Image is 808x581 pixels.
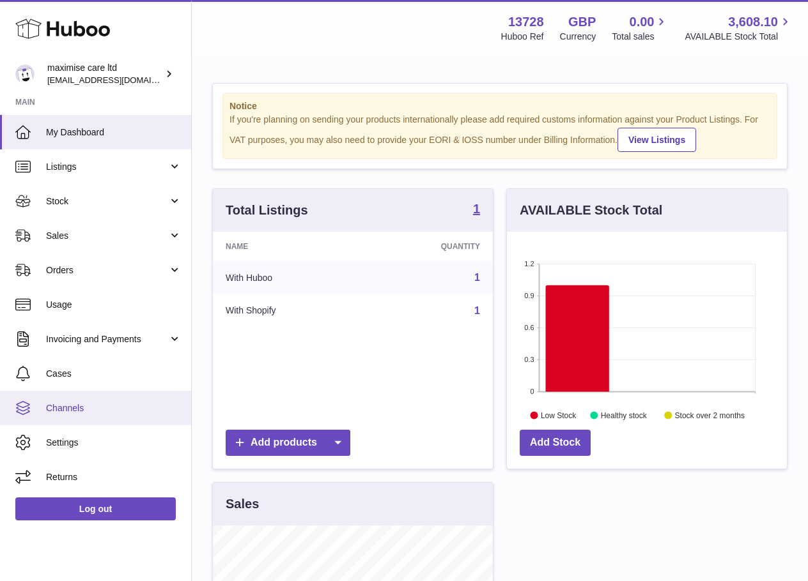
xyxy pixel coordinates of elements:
[685,13,793,43] a: 3,608.10 AVAILABLE Stock Total
[524,356,534,363] text: 0.3
[630,13,655,31] span: 0.00
[46,264,168,276] span: Orders
[568,13,596,31] strong: GBP
[474,272,480,283] a: 1
[618,128,696,152] a: View Listings
[524,324,534,331] text: 0.6
[524,260,534,268] text: 1.2
[229,100,770,112] strong: Notice
[15,497,176,520] a: Log out
[46,368,182,380] span: Cases
[213,261,364,294] td: With Huboo
[520,202,662,219] h3: AVAILABLE Stock Total
[46,471,182,483] span: Returns
[612,31,669,43] span: Total sales
[226,430,350,456] a: Add products
[364,232,493,261] th: Quantity
[524,292,534,299] text: 0.9
[541,411,577,419] text: Low Stock
[46,333,168,345] span: Invoicing and Payments
[473,202,480,215] strong: 1
[47,62,162,86] div: maximise care ltd
[226,202,308,219] h3: Total Listings
[229,114,770,152] div: If you're planning on sending your products internationally please add required customs informati...
[474,305,480,316] a: 1
[213,232,364,261] th: Name
[473,202,480,218] a: 1
[560,31,596,43] div: Currency
[46,230,168,242] span: Sales
[728,13,778,31] span: 3,608.10
[46,195,168,207] span: Stock
[601,411,648,419] text: Healthy stock
[675,411,745,419] text: Stock over 2 months
[520,430,591,456] a: Add Stock
[508,13,544,31] strong: 13728
[226,495,259,513] h3: Sales
[46,437,182,449] span: Settings
[46,126,182,139] span: My Dashboard
[685,31,793,43] span: AVAILABLE Stock Total
[46,161,168,173] span: Listings
[46,402,182,414] span: Channels
[213,294,364,328] td: With Shopify
[15,64,35,84] img: internalAdmin-13728@internal.huboo.com
[501,31,544,43] div: Huboo Ref
[47,75,188,85] span: [EMAIL_ADDRESS][DOMAIN_NAME]
[46,299,182,311] span: Usage
[530,388,534,395] text: 0
[612,13,669,43] a: 0.00 Total sales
